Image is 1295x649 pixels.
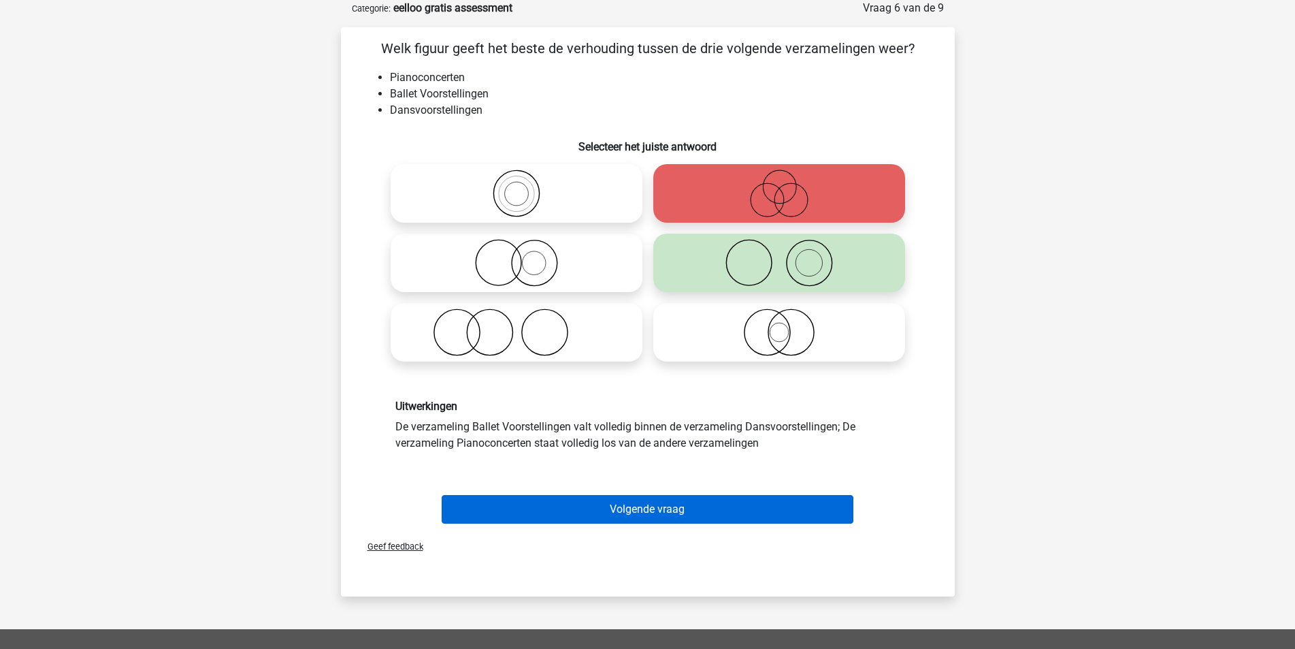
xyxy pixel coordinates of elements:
[363,129,933,153] h6: Selecteer het juiste antwoord
[393,1,512,14] strong: eelloo gratis assessment
[390,102,933,118] li: Dansvoorstellingen
[357,541,423,552] span: Geef feedback
[442,495,853,524] button: Volgende vraag
[395,400,900,413] h6: Uitwerkingen
[363,38,933,59] p: Welk figuur geeft het beste de verhouding tussen de drie volgende verzamelingen weer?
[352,3,391,14] small: Categorie:
[390,69,933,86] li: Pianoconcerten
[385,400,911,451] div: De verzameling Ballet Voorstellingen valt volledig binnen de verzameling Dansvoorstellingen; De v...
[390,86,933,102] li: Ballet Voorstellingen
